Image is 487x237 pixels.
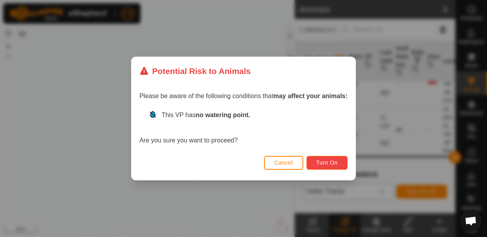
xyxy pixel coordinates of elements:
button: Cancel [264,156,303,170]
span: This VP has [162,112,250,118]
div: Are you sure you want to proceed? [139,110,348,145]
span: Please be aware of the following conditions that [139,93,348,99]
div: Potential Risk to Animals [139,65,251,77]
strong: may affect your animals: [273,93,348,99]
button: Turn On [306,156,348,170]
strong: no watering point. [196,112,250,118]
div: Open chat [460,210,481,231]
span: Cancel [274,159,293,166]
span: Turn On [316,159,338,166]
